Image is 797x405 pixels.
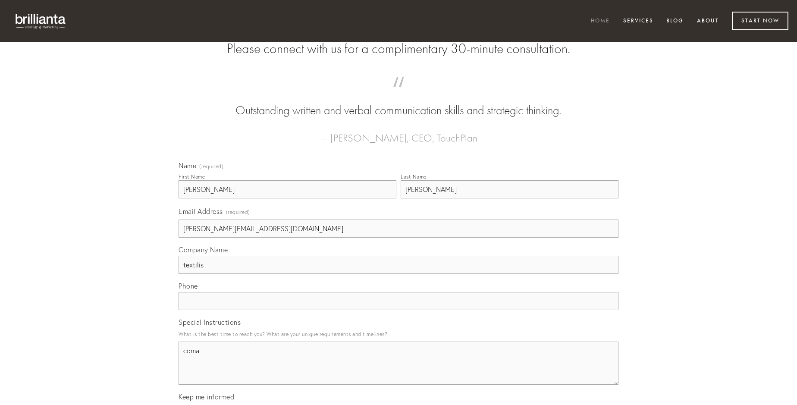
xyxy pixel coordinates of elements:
[199,164,223,169] span: (required)
[179,41,618,57] h2: Please connect with us for a complimentary 30-minute consultation.
[661,14,689,28] a: Blog
[179,282,198,290] span: Phone
[179,207,223,216] span: Email Address
[179,392,234,401] span: Keep me informed
[192,119,605,147] figcaption: — [PERSON_NAME], CEO, TouchPlan
[226,206,250,218] span: (required)
[179,161,196,170] span: Name
[192,85,605,102] span: “
[179,342,618,385] textarea: coma
[179,245,228,254] span: Company Name
[9,9,73,34] img: brillianta - research, strategy, marketing
[732,12,788,30] a: Start Now
[192,85,605,119] blockquote: Outstanding written and verbal communication skills and strategic thinking.
[618,14,659,28] a: Services
[179,318,241,327] span: Special Instructions
[401,173,427,180] div: Last Name
[179,328,618,340] p: What is the best time to reach you? What are your unique requirements and timelines?
[179,173,205,180] div: First Name
[691,14,725,28] a: About
[585,14,615,28] a: Home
